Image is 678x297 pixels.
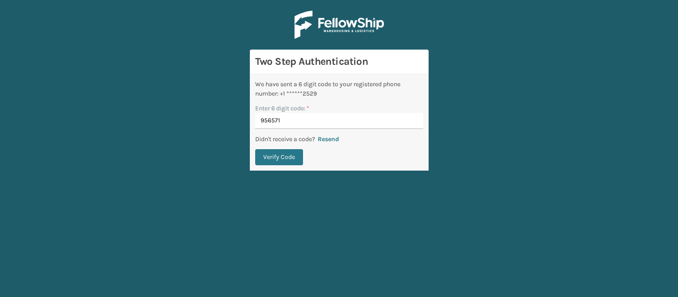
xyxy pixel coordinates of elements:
[255,55,423,68] h3: Two Step Authentication
[255,134,315,144] p: Didn't receive a code?
[315,135,342,143] button: Resend
[295,11,384,39] img: Logo
[255,104,309,113] label: Enter 6 digit code:
[255,149,303,165] button: Verify Code
[255,79,423,98] div: We have sent a 6 digit code to your registered phone number: +1 ******2529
